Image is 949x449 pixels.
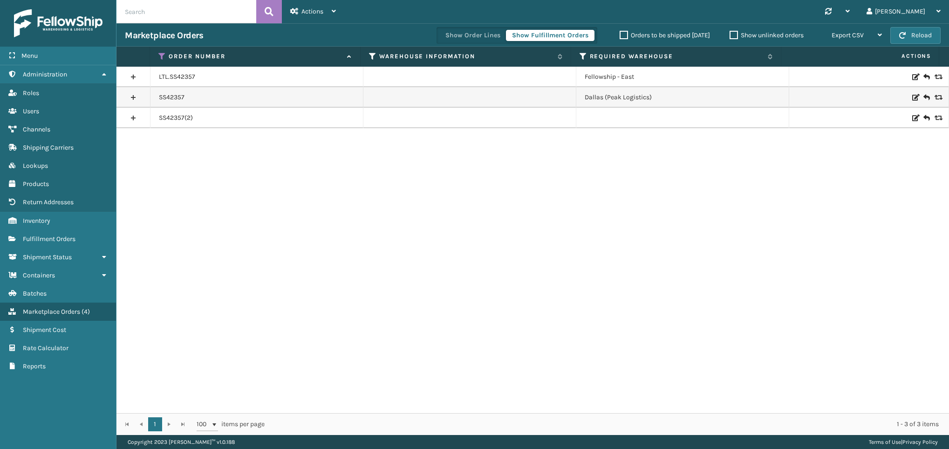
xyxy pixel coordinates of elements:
i: Replace [935,115,940,121]
label: Orders to be shipped [DATE] [620,31,710,39]
i: Create Return Label [923,93,929,102]
a: Privacy Policy [902,439,938,445]
span: Marketplace Orders [23,308,80,316]
a: 1 [148,417,162,431]
span: Administration [23,70,67,78]
i: Replace [935,94,940,101]
span: Reports [23,362,46,370]
h3: Marketplace Orders [125,30,203,41]
span: Roles [23,89,39,97]
span: Fulfillment Orders [23,235,75,243]
button: Show Order Lines [439,30,506,41]
button: Reload [890,27,941,44]
a: LTL.SS42357 [159,72,195,82]
span: ( 4 ) [82,308,90,316]
span: Menu [21,52,38,60]
i: Replace [935,74,940,80]
img: logo [14,9,102,37]
label: Show unlinked orders [730,31,804,39]
span: Inventory [23,217,50,225]
span: Channels [23,125,50,133]
span: Lookups [23,162,48,170]
span: Containers [23,271,55,279]
span: Shipping Carriers [23,144,74,152]
a: SS42357 [159,93,184,102]
i: Edit [912,115,918,121]
span: Actions [301,7,323,15]
i: Create Return Label [923,72,929,82]
a: SS42357(2) [159,113,193,123]
td: Dallas (Peak Logistics) [576,87,789,108]
a: Terms of Use [869,439,901,445]
i: Edit [912,74,918,80]
label: Required Warehouse [590,52,764,61]
td: Fellowship - East [576,67,789,87]
div: 1 - 3 of 3 items [278,420,939,429]
span: items per page [197,417,265,431]
span: Rate Calculator [23,344,68,352]
span: Batches [23,290,47,297]
span: Export CSV [832,31,864,39]
span: Products [23,180,49,188]
label: Warehouse Information [379,52,553,61]
span: Actions [784,48,937,64]
i: Create Return Label [923,113,929,123]
span: 100 [197,420,211,429]
span: Users [23,107,39,115]
div: | [869,435,938,449]
p: Copyright 2023 [PERSON_NAME]™ v 1.0.188 [128,435,235,449]
span: Return Addresses [23,198,74,206]
span: Shipment Status [23,253,72,261]
i: Edit [912,94,918,101]
span: Shipment Cost [23,326,66,334]
button: Show Fulfillment Orders [506,30,594,41]
label: Order Number [169,52,342,61]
